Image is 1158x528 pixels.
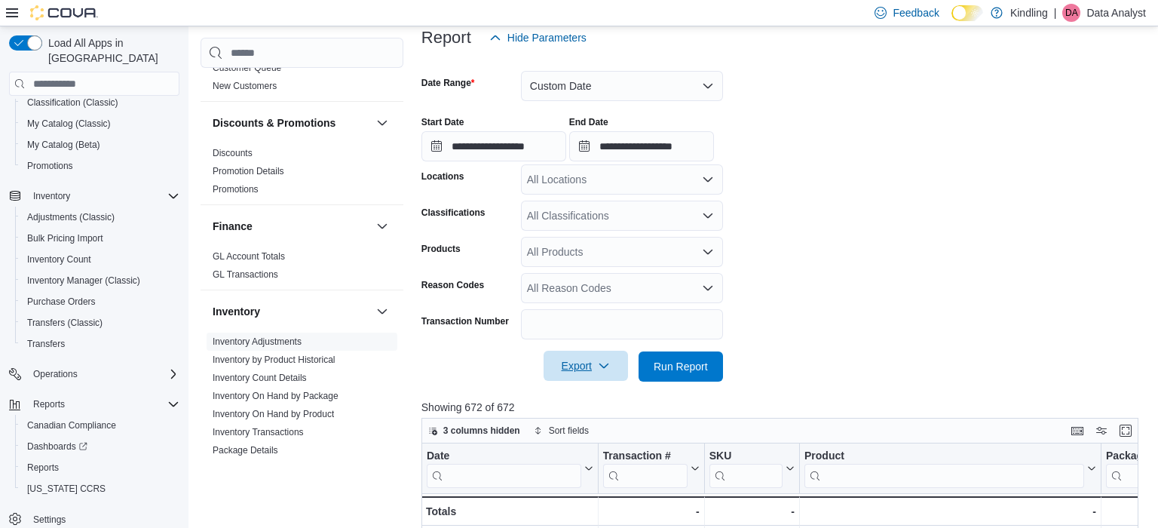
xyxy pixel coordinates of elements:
button: Promotions [15,155,185,177]
a: Inventory On Hand by Package [213,391,339,401]
input: Press the down key to open a popover containing a calendar. [569,131,714,161]
span: Inventory Count Details [213,372,307,384]
a: My Catalog (Classic) [21,115,117,133]
div: - [602,502,699,520]
button: Purchase Orders [15,291,185,312]
div: SKU [709,450,782,464]
button: Enter fullscreen [1117,422,1135,440]
h3: Finance [213,219,253,234]
span: Inventory On Hand by Package [213,390,339,402]
button: Operations [3,364,185,385]
a: Transfers [21,335,71,353]
button: Inventory [3,186,185,207]
button: Reports [3,394,185,415]
span: Dark Mode [951,21,952,22]
span: Run Report [654,359,708,374]
div: Totals [426,502,593,520]
button: Canadian Compliance [15,415,185,436]
button: 3 columns hidden [422,422,526,440]
a: Inventory On Hand by Product [213,409,334,419]
span: Dashboards [21,437,179,456]
button: Operations [27,365,84,383]
div: Transaction Url [602,450,687,488]
label: End Date [569,116,608,128]
div: Transaction # [602,450,687,464]
div: Date [427,450,581,464]
button: Classification (Classic) [15,92,185,113]
span: Adjustments (Classic) [21,208,179,226]
button: Discounts & Promotions [373,114,391,132]
a: GL Account Totals [213,251,285,262]
span: Package History [213,462,278,474]
a: Inventory by Product Historical [213,355,335,365]
button: My Catalog (Classic) [15,113,185,134]
span: New Customers [213,80,277,92]
span: Canadian Compliance [27,419,116,431]
span: Package Details [213,444,278,456]
span: Bulk Pricing Import [27,232,103,244]
button: Reports [27,395,71,413]
h3: Discounts & Promotions [213,115,335,130]
span: Reports [21,459,179,477]
button: Inventory Manager (Classic) [15,270,185,291]
button: Display options [1092,422,1111,440]
a: Package Details [213,445,278,456]
label: Date Range [421,77,475,89]
a: Purchase Orders [21,293,102,311]
span: Export [553,351,619,381]
span: Bulk Pricing Import [21,229,179,247]
div: Date [427,450,581,488]
a: Inventory Adjustments [213,336,302,347]
span: Inventory Count [27,253,91,266]
button: My Catalog (Beta) [15,134,185,155]
button: Product [804,450,1096,488]
button: Transfers (Classic) [15,312,185,333]
span: My Catalog (Classic) [21,115,179,133]
button: Keyboard shortcuts [1068,422,1086,440]
div: Product [804,450,1084,464]
div: - [804,502,1096,520]
span: Discounts [213,147,253,159]
span: Inventory Adjustments [213,336,302,348]
button: Open list of options [702,210,714,222]
span: Canadian Compliance [21,416,179,434]
span: [US_STATE] CCRS [27,483,106,495]
label: Products [421,243,461,255]
a: GL Transactions [213,269,278,280]
button: Custom Date [521,71,723,101]
div: Data Analyst [1062,4,1080,22]
span: Load All Apps in [GEOGRAPHIC_DATA] [42,35,179,66]
button: Inventory [373,302,391,321]
span: Operations [33,368,78,380]
span: Operations [27,365,179,383]
div: SKU URL [709,450,782,488]
label: Locations [421,170,464,183]
a: Adjustments (Classic) [21,208,121,226]
span: Promotions [213,183,259,195]
a: [US_STATE] CCRS [21,480,112,498]
p: Data Analyst [1086,4,1146,22]
span: Inventory [27,187,179,205]
span: Promotions [21,157,179,175]
span: 3 columns hidden [443,425,520,437]
button: Date [427,450,593,488]
h3: Report [421,29,471,47]
button: Discounts & Promotions [213,115,370,130]
a: Promotions [21,157,79,175]
a: My Catalog (Beta) [21,136,106,154]
div: - [709,502,794,520]
span: Adjustments (Classic) [27,211,115,223]
span: Inventory by Product Historical [213,354,335,366]
span: My Catalog (Beta) [27,139,100,151]
span: GL Account Totals [213,250,285,262]
button: Transfers [15,333,185,355]
span: Hide Parameters [507,30,587,45]
span: My Catalog (Classic) [27,118,111,130]
label: Transaction Number [421,315,509,327]
button: Inventory [213,304,370,319]
button: Reports [15,457,185,478]
input: Press the down key to open a popover containing a calendar. [421,131,566,161]
span: Inventory Count [21,250,179,269]
a: Inventory Count [21,250,97,269]
span: Customer Queue [213,62,281,74]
